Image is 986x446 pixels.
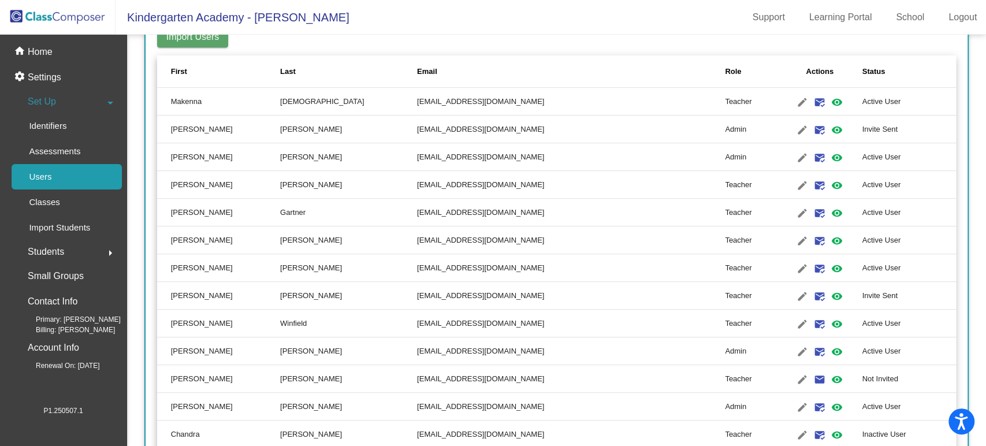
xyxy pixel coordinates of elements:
mat-icon: visibility [830,289,844,303]
div: Email [417,66,725,77]
td: [EMAIL_ADDRESS][DOMAIN_NAME] [417,310,725,337]
mat-icon: mark_email_read [813,400,827,414]
mat-icon: edit [795,400,809,414]
mat-icon: visibility [830,206,844,220]
td: [EMAIL_ADDRESS][DOMAIN_NAME] [417,143,725,171]
td: [EMAIL_ADDRESS][DOMAIN_NAME] [417,88,725,116]
span: Renewal On: [DATE] [17,360,99,371]
td: [PERSON_NAME] [280,226,417,254]
td: [PERSON_NAME] [157,254,280,282]
td: [EMAIL_ADDRESS][DOMAIN_NAME] [417,282,725,310]
td: Teacher [725,88,777,116]
td: [PERSON_NAME] [157,282,280,310]
a: Logout [939,8,986,27]
p: Contact Info [28,293,77,310]
mat-icon: mark_email_read [813,262,827,276]
td: Invite Sent [862,116,956,143]
mat-icon: mark_email_read [813,179,827,192]
mat-icon: edit [795,151,809,165]
td: [PERSON_NAME] [280,254,417,282]
div: Email [417,66,437,77]
span: Billing: [PERSON_NAME] [17,325,115,335]
td: Admin [725,116,777,143]
mat-icon: email [813,373,827,386]
td: [PERSON_NAME] [280,282,417,310]
td: [EMAIL_ADDRESS][DOMAIN_NAME] [417,171,725,199]
mat-icon: visibility [830,262,844,276]
td: [DEMOGRAPHIC_DATA] [280,88,417,116]
td: Active User [862,310,956,337]
td: Invite Sent [862,282,956,310]
td: [PERSON_NAME] [157,116,280,143]
mat-icon: edit [795,317,809,331]
td: [EMAIL_ADDRESS][DOMAIN_NAME] [417,337,725,365]
mat-icon: arrow_drop_down [103,96,117,110]
mat-icon: visibility [830,317,844,331]
mat-icon: visibility [830,179,844,192]
a: School [887,8,933,27]
td: Active User [862,171,956,199]
div: First [171,66,187,77]
mat-icon: edit [795,289,809,303]
td: [PERSON_NAME] [157,365,280,393]
button: Import Users [157,27,229,47]
td: Active User [862,254,956,282]
mat-icon: edit [795,95,809,109]
td: [EMAIL_ADDRESS][DOMAIN_NAME] [417,254,725,282]
td: Not Invited [862,365,956,393]
td: Teacher [725,365,777,393]
mat-icon: mark_email_read [813,123,827,137]
td: [PERSON_NAME] [157,199,280,226]
mat-icon: mark_email_read [813,206,827,220]
a: Learning Portal [800,8,881,27]
div: First [171,66,280,77]
mat-icon: settings [14,70,28,84]
mat-icon: edit [795,123,809,137]
td: Admin [725,393,777,421]
mat-icon: visibility [830,151,844,165]
td: Teacher [725,171,777,199]
th: Actions [777,55,862,88]
td: [PERSON_NAME] [157,171,280,199]
mat-icon: visibility [830,400,844,414]
div: Last [280,66,296,77]
div: Status [862,66,885,77]
div: Status [862,66,942,77]
a: Support [743,8,794,27]
span: Kindergarten Academy - [PERSON_NAME] [116,8,349,27]
mat-icon: mark_email_read [813,95,827,109]
td: Teacher [725,254,777,282]
td: [EMAIL_ADDRESS][DOMAIN_NAME] [417,226,725,254]
mat-icon: mark_email_read [813,289,827,303]
td: Winfield [280,310,417,337]
td: [PERSON_NAME] [157,337,280,365]
div: Role [725,66,777,77]
p: Import Students [29,221,90,235]
mat-icon: home [14,45,28,59]
td: [PERSON_NAME] [280,171,417,199]
p: Settings [28,70,61,84]
td: [PERSON_NAME] [280,393,417,421]
mat-icon: mark_email_read [813,151,827,165]
mat-icon: visibility [830,95,844,109]
mat-icon: edit [795,428,809,442]
td: Active User [862,88,956,116]
mat-icon: visibility [830,345,844,359]
td: [EMAIL_ADDRESS][DOMAIN_NAME] [417,116,725,143]
span: Primary: [PERSON_NAME] [17,314,121,325]
td: [EMAIL_ADDRESS][DOMAIN_NAME] [417,393,725,421]
td: [PERSON_NAME] [280,116,417,143]
td: Active User [862,393,956,421]
td: Teacher [725,199,777,226]
td: [PERSON_NAME] [157,310,280,337]
td: Makenna [157,88,280,116]
td: [EMAIL_ADDRESS][DOMAIN_NAME] [417,365,725,393]
span: Import Users [166,32,219,42]
span: Set Up [28,94,56,110]
td: [PERSON_NAME] [157,143,280,171]
td: Active User [862,143,956,171]
p: Assessments [29,144,80,158]
mat-icon: edit [795,234,809,248]
td: Teacher [725,282,777,310]
p: Identifiers [29,119,66,133]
